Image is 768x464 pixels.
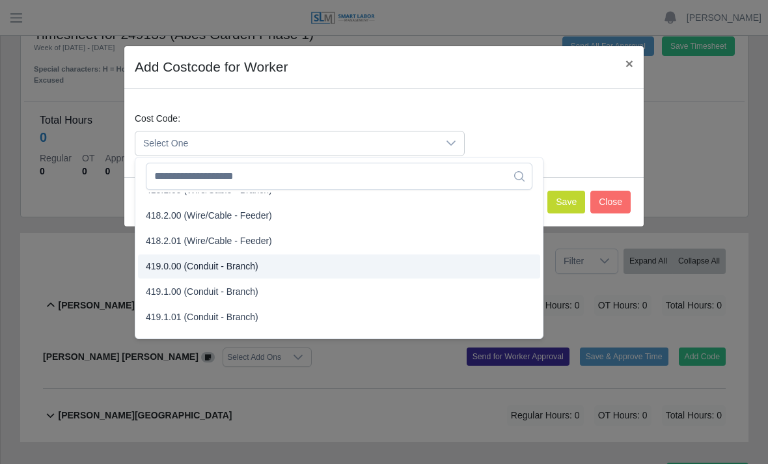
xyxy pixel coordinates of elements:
[146,209,272,223] span: 418.2.00 (Wire/Cable - Feeder)
[547,191,585,213] button: Save
[135,112,180,126] label: Cost Code:
[138,204,540,228] li: 418.2.00 (Wire/Cable - Feeder)
[135,131,438,156] span: Select One
[135,57,288,77] h4: Add Costcode for Worker
[138,254,540,279] li: 419.0.00 (Conduit - Branch)
[138,280,540,304] li: 419.1.00 (Conduit - Branch)
[146,336,258,349] span: 419.1.01 (Conduit - Branch)
[138,229,540,253] li: 418.2.01 (Wire/Cable - Feeder)
[590,191,631,213] button: Close
[625,56,633,71] span: ×
[138,331,540,355] li: 419.1.01 (Conduit - Branch)
[146,260,258,273] span: 419.0.00 (Conduit - Branch)
[615,46,644,81] button: Close
[146,310,258,324] span: 419.1.01 (Conduit - Branch)
[146,285,258,299] span: 419.1.00 (Conduit - Branch)
[146,234,272,248] span: 418.2.01 (Wire/Cable - Feeder)
[138,305,540,329] li: 419.1.01 (Conduit - Branch)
